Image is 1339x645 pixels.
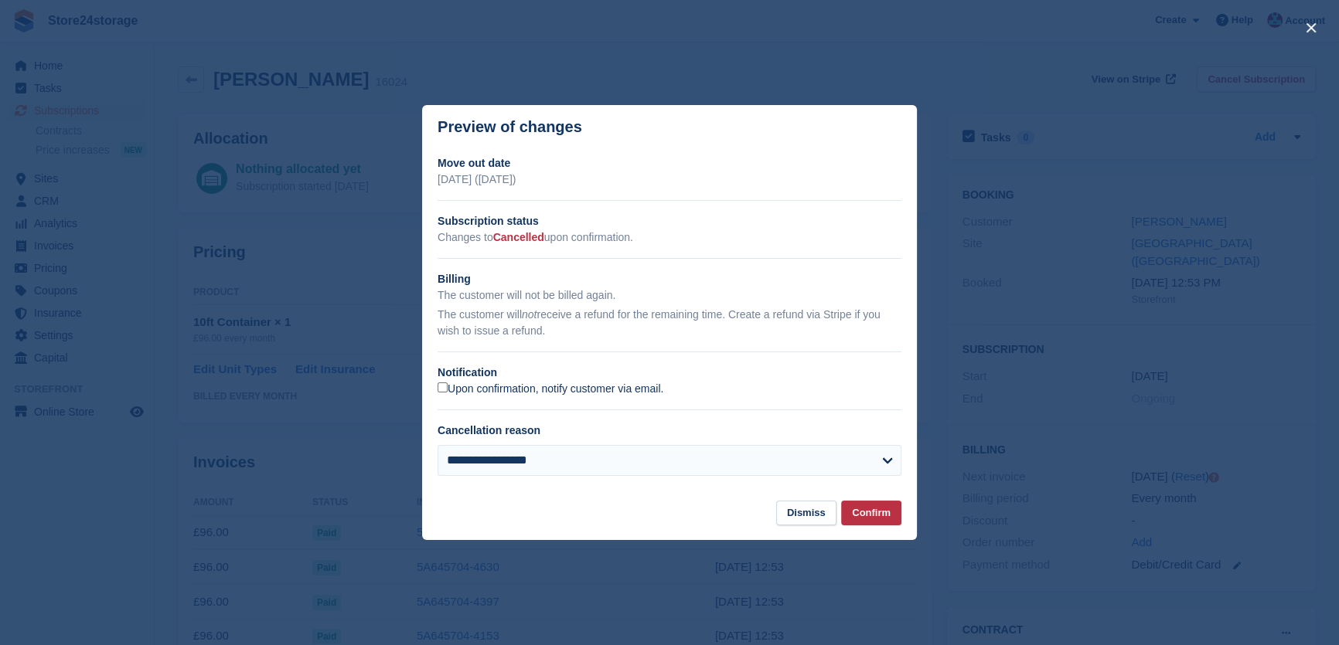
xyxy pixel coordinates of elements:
[438,424,540,436] label: Cancellation reason
[438,287,901,304] p: The customer will not be billed again.
[438,382,663,396] label: Upon confirmation, notify customer via email.
[438,213,901,229] h2: Subscription status
[493,231,544,243] span: Cancelled
[776,501,836,526] button: Dismiss
[438,307,901,339] p: The customer will receive a refund for the remaining time. Create a refund via Stripe if you wish...
[438,271,901,287] h2: Billing
[438,382,448,392] input: Upon confirmation, notify customer via email.
[841,501,901,526] button: Confirm
[438,365,901,381] h2: Notification
[438,229,901,246] p: Changes to upon confirmation.
[1299,15,1324,40] button: close
[522,308,537,321] em: not
[438,118,582,136] p: Preview of changes
[438,171,901,188] p: [DATE] ([DATE])
[438,155,901,171] h2: Move out date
